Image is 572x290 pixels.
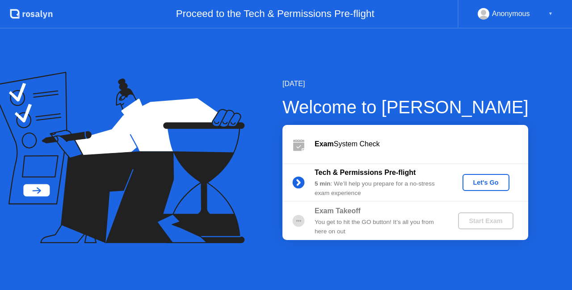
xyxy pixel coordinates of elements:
b: Exam Takeoff [315,207,361,215]
div: Start Exam [462,217,509,224]
div: : We’ll help you prepare for a no-stress exam experience [315,179,443,198]
div: [DATE] [282,79,529,89]
div: Welcome to [PERSON_NAME] [282,94,529,120]
b: 5 min [315,180,331,187]
div: Anonymous [492,8,530,20]
b: Tech & Permissions Pre-flight [315,169,416,176]
div: Let's Go [466,179,506,186]
div: You get to hit the GO button! It’s all you from here on out [315,218,443,236]
div: System Check [315,139,528,149]
button: Start Exam [458,212,513,229]
button: Let's Go [463,174,509,191]
div: ▼ [548,8,553,20]
b: Exam [315,140,334,148]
